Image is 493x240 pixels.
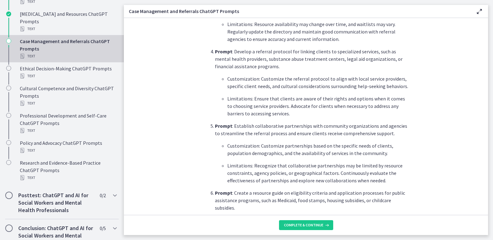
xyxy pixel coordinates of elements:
div: Text [20,147,116,154]
div: Text [20,100,116,107]
div: Ethical Decision-Making ChatGPT Prompts [20,65,116,80]
p: Customization: Customize partnerships based on the specific needs of clients, population demograp... [227,142,409,157]
strong: Prompt [215,123,232,129]
span: 0 / 2 [100,192,106,199]
div: Text [20,72,116,80]
i: Completed [6,11,11,16]
p: : Establish collaborative partnerships with community organizations and agencies to streamline th... [215,122,409,137]
div: Policy and Advocacy ChatGPT Prompts [20,139,116,154]
span: Complete & continue [284,223,323,228]
p: Customization: Customize the referral protocol to align with local service providers, specific cl... [227,75,409,90]
div: Text [20,52,116,60]
div: Professional Development and Self-Care ChatGPT Prompts [20,112,116,134]
p: Limitations: Resource availability may change over time, and waitlists may vary. Regularly update... [227,20,409,43]
h3: Case Management and Referrals ChatGPT Prompts [129,7,466,15]
p: : Create a resource guide on eligibility criteria and application processes for public assistance... [215,189,409,211]
div: [MEDICAL_DATA] and Resources ChatGPT Prompts [20,10,116,33]
div: Case Management and Referrals ChatGPT Prompts [20,38,116,60]
p: Limitations: Recognize that collaborative partnerships may be limited by resource constraints, ag... [227,162,409,184]
div: Cultural Competence and Diversity ChatGPT Prompts [20,85,116,107]
p: Limitations: Ensure that clients are aware of their rights and options when it comes to choosing ... [227,95,409,117]
p: : Develop a referral protocol for linking clients to specialized services, such as mental health ... [215,48,409,70]
div: Text [20,127,116,134]
h2: Posttest: ChatGPT and AI for Social Workers and Mental Health Professionals [18,192,94,214]
div: Research and Evidence-Based Practice ChatGPT Prompts [20,159,116,181]
div: Text [20,25,116,33]
strong: Prompt [215,48,232,55]
strong: Prompt [215,190,232,196]
span: 0 / 5 [100,224,106,232]
div: Text [20,174,116,181]
button: Complete & continue [279,220,333,230]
